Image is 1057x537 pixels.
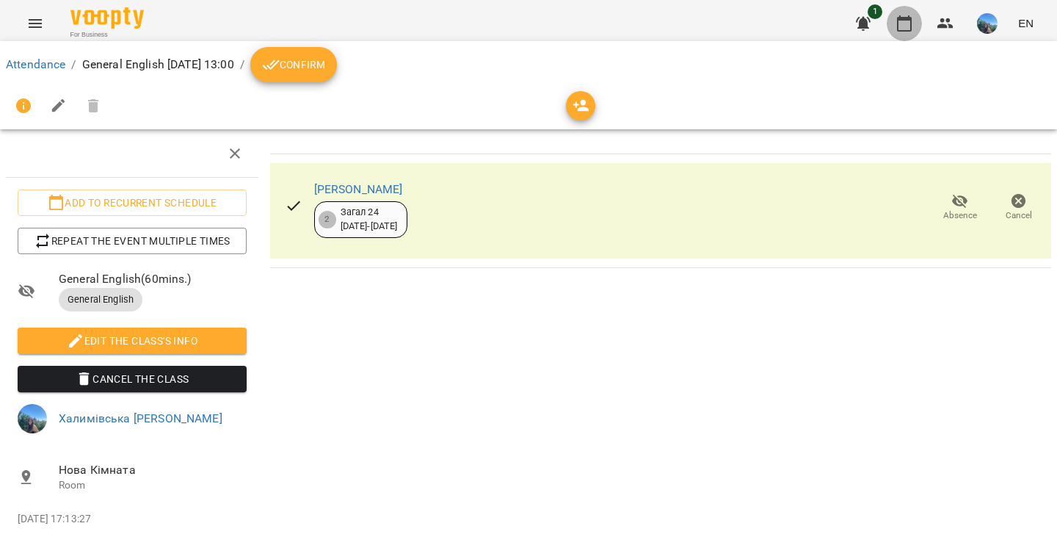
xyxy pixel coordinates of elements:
div: 2 [319,211,336,228]
button: Cancel the class [18,366,247,392]
p: [DATE] 17:13:27 [18,512,247,527]
img: a7d4f18d439b15bc62280586adbb99de.jpg [977,13,998,34]
p: General English [DATE] 13:00 [82,56,234,73]
span: Repeat the event multiple times [29,232,235,250]
img: a7d4f18d439b15bc62280586adbb99de.jpg [18,404,47,433]
span: For Business [70,30,144,40]
span: Нова Кімната [59,461,247,479]
span: Confirm [262,56,325,73]
button: Add to recurrent schedule [18,190,247,216]
button: Cancel [989,187,1048,228]
span: General English [59,293,142,306]
button: EN [1012,10,1039,37]
span: 1 [868,4,882,19]
a: Халимівська [PERSON_NAME] [59,411,222,425]
button: Absence [931,187,989,228]
span: EN [1018,15,1034,31]
button: Edit the class's Info [18,328,247,354]
div: Загал 24 [DATE] - [DATE] [341,206,398,233]
a: [PERSON_NAME] [314,182,403,196]
span: Edit the class's Info [29,332,235,350]
button: Confirm [250,47,337,82]
li: / [71,56,76,73]
nav: breadcrumb [6,47,1051,82]
p: Room [59,478,247,493]
li: / [240,56,244,73]
a: Attendance [6,57,65,71]
span: Cancel [1006,209,1032,222]
span: Add to recurrent schedule [29,194,235,212]
span: Cancel the class [29,370,235,388]
button: Menu [18,6,53,41]
button: Repeat the event multiple times [18,228,247,254]
img: Voopty Logo [70,7,144,29]
span: Absence [943,209,977,222]
span: General English ( 60 mins. ) [59,270,247,288]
